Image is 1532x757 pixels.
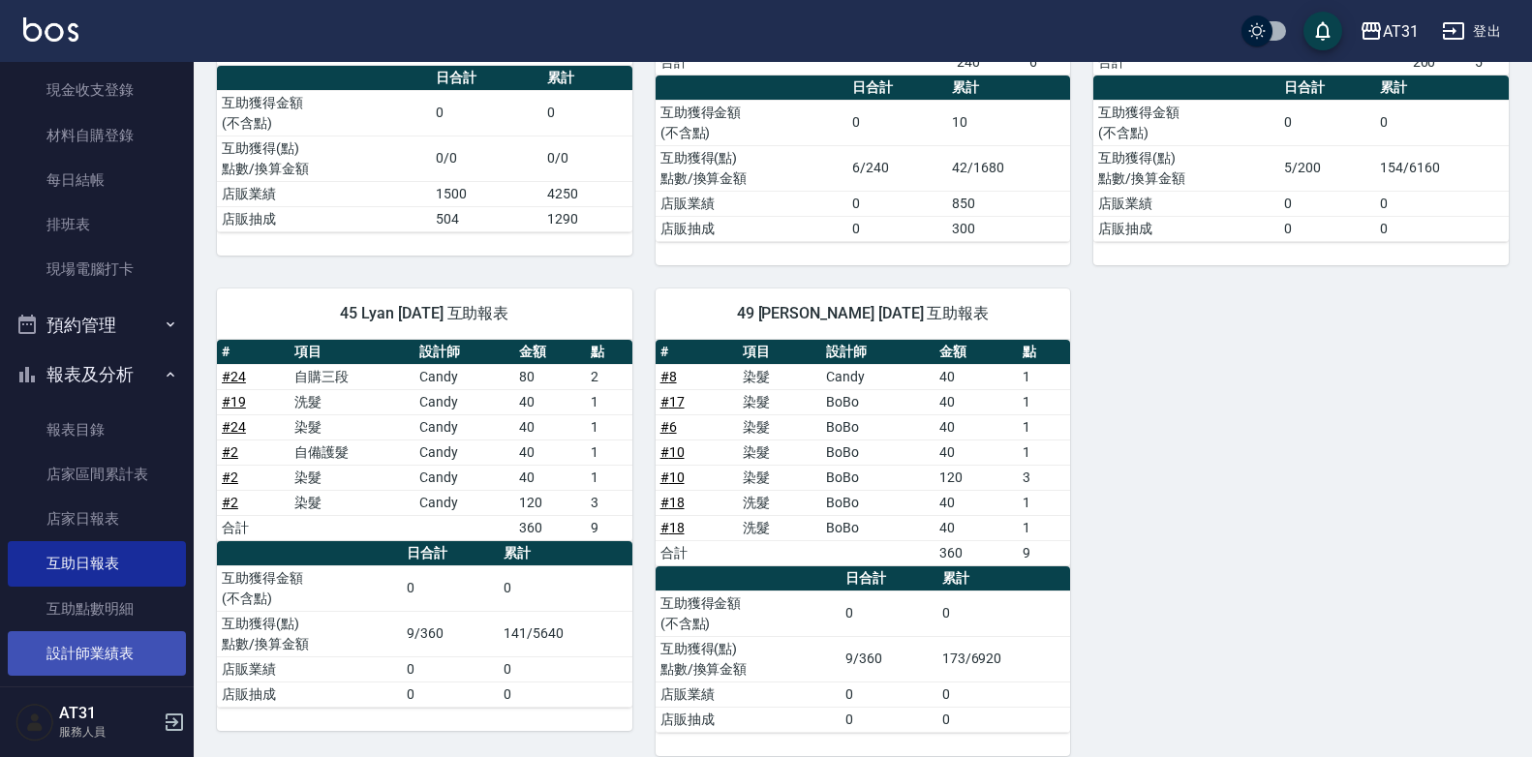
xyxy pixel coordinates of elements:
td: 染髮 [290,414,415,439]
td: 0 [841,681,937,707]
button: 預約管理 [8,300,186,350]
td: 0 [1279,191,1376,216]
td: 0 [402,681,499,707]
th: 項目 [290,340,415,365]
a: #2 [222,469,238,485]
th: 累計 [947,76,1070,101]
td: 互助獲得(點) 點數/換算金額 [217,136,431,181]
td: 店販業績 [217,181,431,206]
th: 日合計 [841,566,937,591]
td: 9 [1018,540,1070,565]
td: 店販業績 [656,191,848,216]
th: 日合計 [1279,76,1376,101]
td: 0 [937,590,1071,636]
th: # [217,340,290,365]
td: 0 [1375,216,1509,241]
td: 合計 [656,49,728,75]
td: 1 [586,389,631,414]
td: 0 [1375,100,1509,145]
span: 49 [PERSON_NAME] [DATE] 互助報表 [679,304,1048,323]
td: 洗髮 [738,515,821,540]
a: 設計師業績表 [8,631,186,676]
td: 自購三段 [290,364,415,389]
td: 40 [935,439,1018,465]
td: BoBo [821,490,935,515]
a: 店家區間累計表 [8,452,186,497]
td: 1 [1018,414,1070,439]
td: 120 [935,465,1018,490]
th: 金額 [514,340,587,365]
td: 店販抽成 [217,206,431,231]
td: 1 [1018,515,1070,540]
a: 設計師日報表 [8,676,186,720]
td: 店販抽成 [656,707,841,732]
td: 40 [514,465,587,490]
span: 45 Lyan [DATE] 互助報表 [240,304,609,323]
td: 0 [499,681,632,707]
td: Candy [414,439,513,465]
td: 0 [402,565,499,611]
td: Candy [414,490,513,515]
td: 6 [1025,49,1070,75]
a: #10 [660,469,685,485]
td: 0 [937,681,1071,707]
a: 現場電腦打卡 [8,247,186,291]
a: #6 [660,419,677,435]
a: 材料自購登錄 [8,113,186,158]
td: 互助獲得金額 (不含點) [656,590,841,636]
td: 40 [935,515,1018,540]
td: 173/6920 [937,636,1071,681]
th: 金額 [935,340,1018,365]
td: 染髮 [738,439,821,465]
td: 0 [499,565,632,611]
a: #2 [222,495,238,510]
td: 3 [1018,465,1070,490]
a: 現金收支登錄 [8,68,186,112]
a: #17 [660,394,685,409]
td: 1290 [542,206,632,231]
td: 互助獲得(點) 點數/換算金額 [656,636,841,681]
button: 報表及分析 [8,349,186,400]
td: 1 [1018,439,1070,465]
td: 互助獲得金額 (不含點) [217,565,402,611]
th: 累計 [542,66,632,91]
td: 0 [937,707,1071,732]
th: 設計師 [821,340,935,365]
th: # [656,340,739,365]
a: #8 [660,369,677,384]
td: 504 [431,206,542,231]
td: BoBo [821,515,935,540]
td: 2 [586,364,631,389]
a: 排班表 [8,202,186,247]
button: save [1303,12,1342,50]
td: 互助獲得(點) 點數/換算金額 [656,145,848,191]
td: 0 [542,90,632,136]
a: #2 [222,444,238,460]
td: 1 [1018,389,1070,414]
td: Candy [821,364,935,389]
td: 1 [1018,490,1070,515]
a: #10 [660,444,685,460]
td: 6/240 [847,145,947,191]
button: 登出 [1434,14,1509,49]
table: a dense table [1093,76,1509,242]
td: 80 [514,364,587,389]
h5: AT31 [59,704,158,723]
td: 洗髮 [738,490,821,515]
td: 合計 [217,515,290,540]
td: 154/6160 [1375,145,1509,191]
td: 染髮 [738,414,821,439]
td: 染髮 [738,389,821,414]
th: 設計師 [414,340,513,365]
td: 互助獲得(點) 點數/換算金額 [217,611,402,656]
a: #18 [660,520,685,535]
td: 店販業績 [1093,191,1278,216]
td: 互助獲得金額 (不含點) [1093,100,1278,145]
td: 0 [1279,216,1376,241]
td: 360 [514,515,587,540]
th: 點 [586,340,631,365]
th: 日合計 [402,541,499,566]
td: 300 [947,216,1070,241]
td: 0 [841,707,937,732]
td: 自備護髮 [290,439,415,465]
